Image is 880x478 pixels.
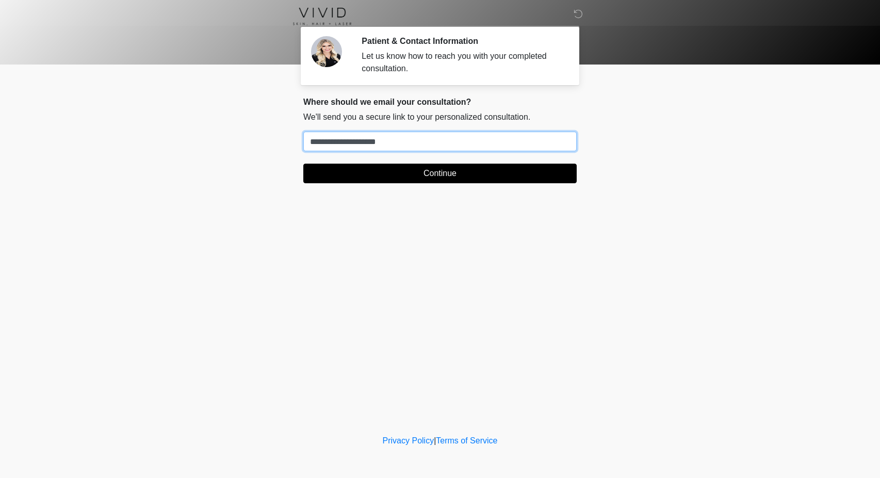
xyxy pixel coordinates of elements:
[293,8,351,25] img: Vivid Logo
[303,111,577,123] p: We'll send you a secure link to your personalized consultation.
[311,36,342,67] img: Agent Avatar
[383,436,434,445] a: Privacy Policy
[436,436,497,445] a: Terms of Service
[303,164,577,183] button: Continue
[303,97,577,107] h2: Where should we email your consultation?
[362,36,561,46] h2: Patient & Contact Information
[434,436,436,445] a: |
[362,50,561,75] div: Let us know how to reach you with your completed consultation.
